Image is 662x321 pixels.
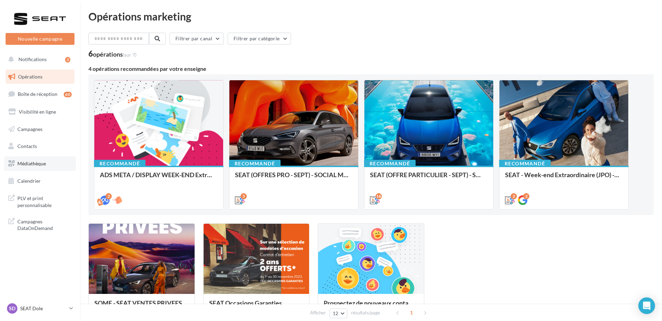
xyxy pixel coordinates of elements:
[505,171,623,185] div: SEAT - Week-end Extraordinaire (JPO) - GENERIQUE SEPT / OCTOBRE
[170,33,224,44] button: Filtrer par canal
[17,178,41,184] span: Calendrier
[376,193,382,199] div: 16
[65,57,70,63] div: 3
[123,52,136,58] span: (sur 7)
[370,171,488,185] div: SEAT (OFFRE PARTICULIER - SEPT) - SOCIAL MEDIA
[523,193,529,199] div: 2
[209,299,304,313] div: SEAT Occasions Garanties
[105,193,112,199] div: 2
[4,105,76,119] a: Visibilité en ligne
[19,109,56,115] span: Visibilité en ligne
[310,310,326,316] span: Afficher
[235,171,353,185] div: SEAT (OFFRES PRO - SEPT) - SOCIAL MEDIA
[4,174,76,188] a: Calendrier
[88,50,136,58] div: 6
[64,92,72,97] div: 60
[88,11,654,22] div: Opérations marketing
[330,308,347,318] button: 12
[88,66,654,72] div: 4 opérations recommandées par votre enseigne
[9,305,15,312] span: SD
[638,297,655,314] div: Open Intercom Messenger
[241,193,247,199] div: 5
[4,156,76,171] a: Médiathèque
[333,311,339,316] span: 12
[499,160,551,167] div: Recommandé
[4,214,76,234] a: Campagnes DataOnDemand
[18,74,42,80] span: Opérations
[4,191,76,211] a: PLV et print personnalisable
[351,310,380,316] span: résultats/page
[6,33,74,45] button: Nouvelle campagne
[17,143,37,149] span: Contacts
[18,91,57,97] span: Boîte de réception
[17,217,72,232] span: Campagnes DataOnDemand
[93,51,136,57] div: opérations
[406,307,417,318] span: 1
[228,33,291,44] button: Filtrer par catégorie
[511,193,517,199] div: 2
[364,160,416,167] div: Recommandé
[4,87,76,101] a: Boîte de réception60
[324,299,418,313] div: Prospectez de nouveaux contacts
[6,302,74,315] a: SD SEAT Dole
[94,160,145,167] div: Recommandé
[17,160,46,166] span: Médiathèque
[17,194,72,208] span: PLV et print personnalisable
[4,139,76,154] a: Contacts
[94,299,189,313] div: SOME - SEAT VENTES PRIVEES
[4,52,73,67] button: Notifications 3
[17,126,42,132] span: Campagnes
[20,305,66,312] p: SEAT Dole
[18,56,47,62] span: Notifications
[4,69,76,84] a: Opérations
[229,160,281,167] div: Recommandé
[100,171,218,185] div: ADS META / DISPLAY WEEK-END Extraordinaire (JPO) Septembre 2025
[4,122,76,137] a: Campagnes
